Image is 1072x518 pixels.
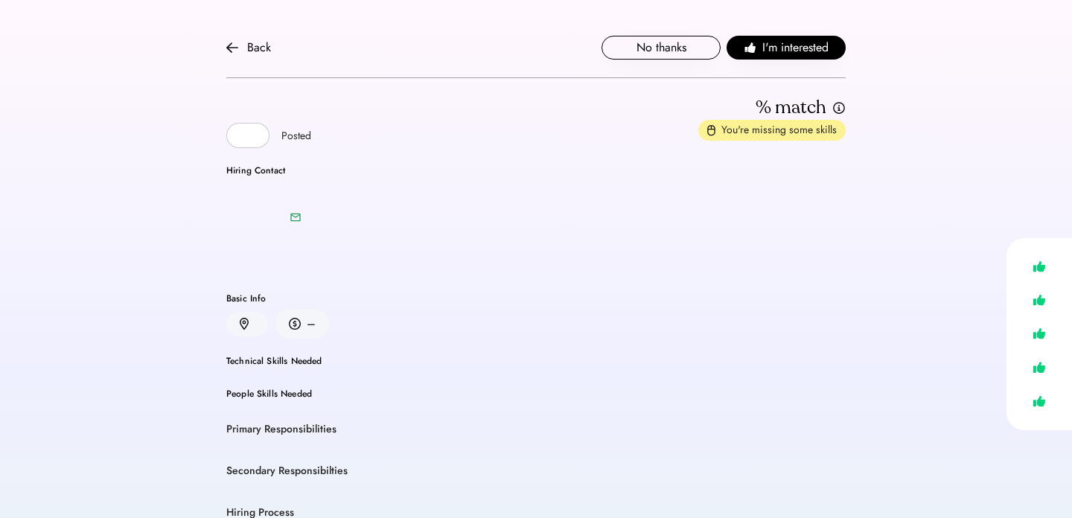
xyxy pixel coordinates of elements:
[1029,323,1050,345] img: like.svg
[289,317,301,330] img: money.svg
[1029,391,1050,412] img: like.svg
[226,166,313,175] div: Hiring Contact
[756,96,826,120] div: % match
[1029,290,1050,311] img: like.svg
[226,356,846,365] div: Technical Skills Needed
[226,464,348,479] div: Secondary Responsibilties
[762,39,829,57] span: I'm interested
[247,39,271,57] div: Back
[707,124,715,136] img: missing-skills.svg
[307,315,316,333] div: –
[721,123,837,138] div: You're missing some skills
[832,101,846,115] img: info.svg
[226,294,846,303] div: Basic Info
[1029,256,1050,278] img: like.svg
[602,36,721,60] button: No thanks
[226,389,846,398] div: People Skills Needed
[226,422,336,437] div: Primary Responsibilities
[236,127,254,144] img: yH5BAEAAAAALAAAAAABAAEAAAIBRAA7
[240,318,249,330] img: location.svg
[281,129,311,144] div: Posted
[226,42,238,54] img: arrow-back.svg
[226,184,274,231] img: yH5BAEAAAAALAAAAAABAAEAAAIBRAA7
[1029,356,1050,378] img: like.svg
[727,36,846,60] button: I'm interested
